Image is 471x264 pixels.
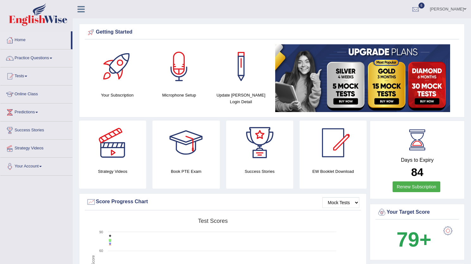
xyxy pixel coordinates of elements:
h4: Book PTE Exam [152,168,220,175]
img: small5.jpg [275,44,450,112]
div: Score Progress Chart [86,197,359,207]
h4: Update [PERSON_NAME] Login Detail [213,92,269,105]
a: Renew Subscription [393,181,440,192]
text: 60 [99,249,103,253]
b: 84 [411,166,424,178]
text: 90 [99,230,103,234]
tspan: Test scores [198,218,228,224]
h4: EW Booklet Download [300,168,367,175]
a: Practice Questions [0,49,72,65]
div: Your Target Score [377,208,457,217]
a: Your Account [0,158,72,173]
div: Getting Started [86,28,457,37]
b: 79+ [396,228,431,251]
a: Predictions [0,104,72,119]
span: 6 [418,3,425,9]
h4: Your Subscription [90,92,145,98]
h4: Success Stories [226,168,293,175]
a: Home [0,31,71,47]
h4: Strategy Videos [79,168,146,175]
h4: Days to Expiry [377,157,457,163]
a: Online Class [0,85,72,101]
h4: Microphone Setup [152,92,207,98]
a: Tests [0,67,72,83]
a: Success Stories [0,122,72,137]
a: Strategy Videos [0,140,72,155]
